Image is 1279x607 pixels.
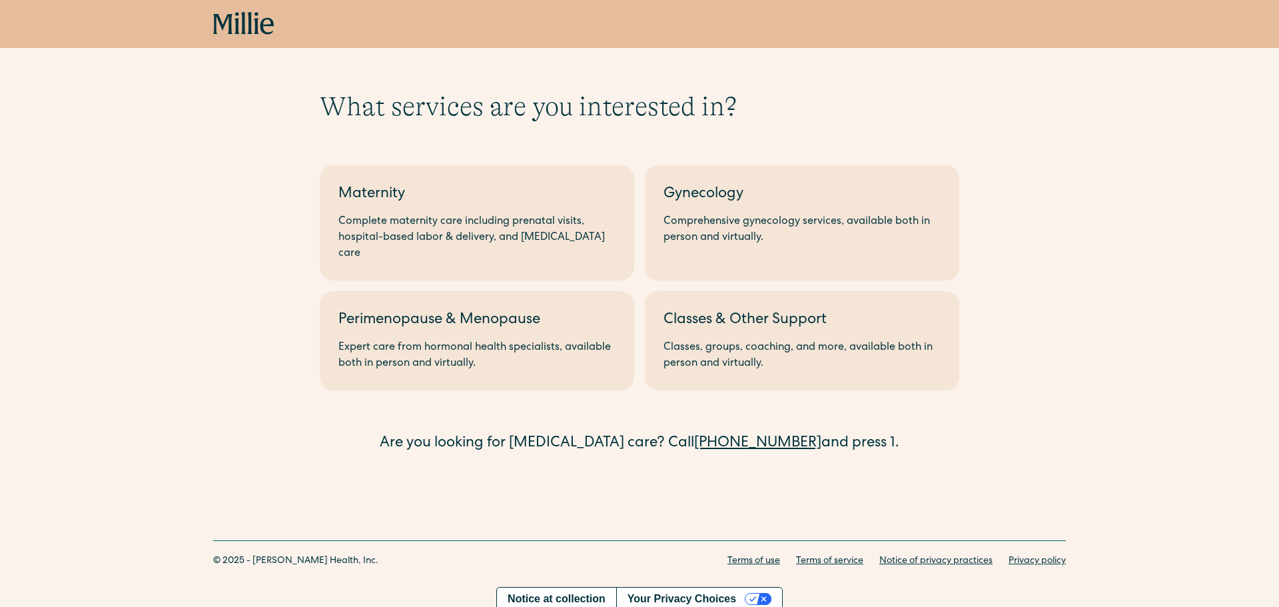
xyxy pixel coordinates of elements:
[338,340,616,372] div: Expert care from hormonal health specialists, available both in person and virtually.
[663,214,941,246] div: Comprehensive gynecology services, available both in person and virtually.
[727,554,780,568] a: Terms of use
[338,214,616,262] div: Complete maternity care including prenatal visits, hospital-based labor & delivery, and [MEDICAL_...
[663,310,941,332] div: Classes & Other Support
[645,165,959,281] a: GynecologyComprehensive gynecology services, available both in person and virtually.
[213,554,378,568] div: © 2025 - [PERSON_NAME] Health, Inc.
[320,433,959,455] div: Are you looking for [MEDICAL_DATA] care? Call and press 1.
[1009,554,1066,568] a: Privacy policy
[338,184,616,206] div: Maternity
[796,554,863,568] a: Terms of service
[645,291,959,390] a: Classes & Other SupportClasses, groups, coaching, and more, available both in person and virtually.
[320,291,634,390] a: Perimenopause & MenopauseExpert care from hormonal health specialists, available both in person a...
[879,554,993,568] a: Notice of privacy practices
[694,436,821,451] a: [PHONE_NUMBER]
[320,165,634,281] a: MaternityComplete maternity care including prenatal visits, hospital-based labor & delivery, and ...
[320,91,959,123] h1: What services are you interested in?
[663,184,941,206] div: Gynecology
[663,340,941,372] div: Classes, groups, coaching, and more, available both in person and virtually.
[338,310,616,332] div: Perimenopause & Menopause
